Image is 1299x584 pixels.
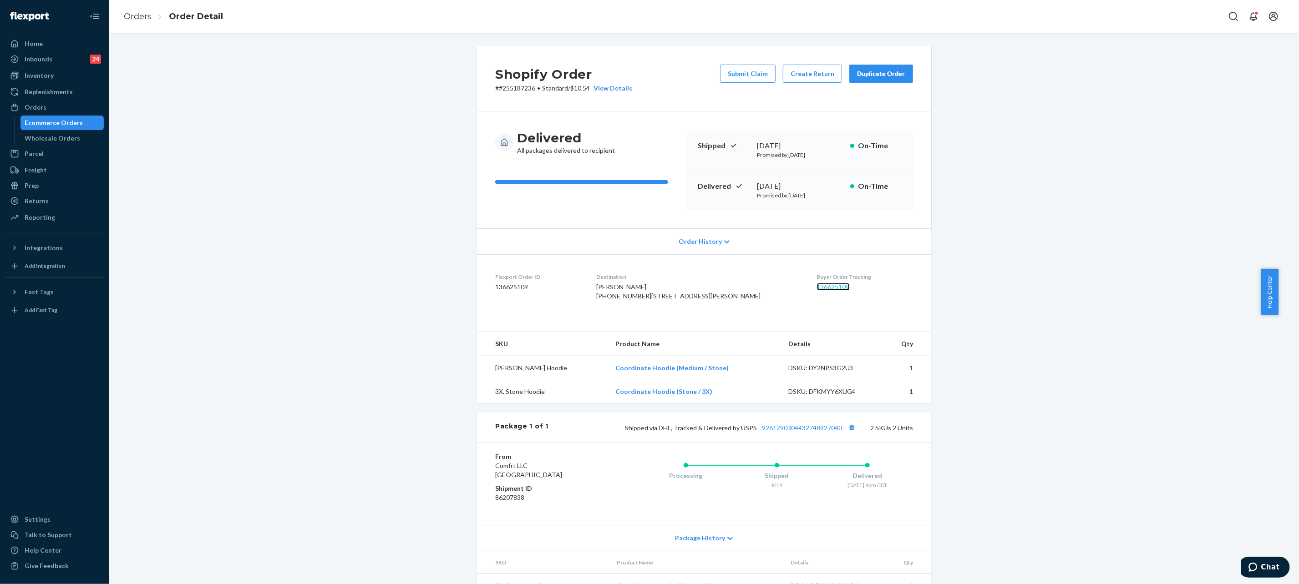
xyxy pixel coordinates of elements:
[10,12,49,21] img: Flexport logo
[679,237,722,246] span: Order History
[5,163,104,177] a: Freight
[5,68,104,83] a: Inventory
[731,471,822,480] div: Shipped
[25,118,83,127] div: Ecommerce Orders
[616,364,729,372] a: Coordinate Hoodie (Medium / Stone)
[5,85,104,99] a: Replenishments
[5,178,104,193] a: Prep
[90,55,101,64] div: 24
[858,181,902,191] p: On-Time
[5,146,104,161] a: Parcel
[495,462,562,478] span: Comfrt LLC [GEOGRAPHIC_DATA]
[788,363,874,373] div: DSKU: DY2NPS3G2U3
[858,141,902,151] p: On-Time
[5,259,104,273] a: Add Integration
[720,65,776,83] button: Submit Claim
[548,422,913,433] div: 2 SKUs 2 Units
[495,84,632,93] p: # #255187236 / $10.54
[25,39,43,48] div: Home
[846,422,858,433] button: Copy tracking number
[5,194,104,208] a: Returns
[25,546,61,555] div: Help Center
[5,543,104,558] a: Help Center
[640,471,731,480] div: Processing
[495,422,548,433] div: Package 1 of 1
[881,380,931,403] td: 1
[25,181,39,190] div: Prep
[757,141,843,151] div: [DATE]
[25,103,46,112] div: Orders
[5,36,104,51] a: Home
[25,55,52,64] div: Inbounds
[817,283,850,291] a: 136625109
[25,166,47,175] div: Freight
[495,65,632,84] h2: Shopify Order
[25,213,55,222] div: Reporting
[1241,557,1290,579] iframe: Opens a widget where you can chat to one of our agents
[616,388,713,395] a: Coordinate Hoodie (Stone / 3X)
[86,7,104,25] button: Close Navigation
[625,424,858,432] span: Shipped via DHL, Tracked & Delivered by USPS
[5,210,104,225] a: Reporting
[883,551,931,574] th: Qty
[675,534,725,543] span: Package History
[822,481,913,489] div: [DATE] 9pm CDT
[5,559,104,573] button: Give Feedback
[495,282,582,292] dd: 136625109
[817,273,913,281] dt: Buyer Order Tracking
[5,52,104,66] a: Inbounds24
[25,287,54,297] div: Fast Tags
[857,69,905,78] div: Duplicate Order
[517,130,615,155] div: All packages delivered to recipient
[822,471,913,480] div: Delivered
[757,151,843,159] p: Promised by [DATE]
[762,424,842,432] a: 9261290304432748927040
[881,356,931,380] td: 1
[25,243,63,252] div: Integrations
[1224,7,1243,25] button: Open Search Box
[783,65,842,83] button: Create Return
[20,116,104,130] a: Ecommerce Orders
[609,551,783,574] th: Product Name
[731,481,822,489] div: 9/14
[25,149,44,158] div: Parcel
[596,273,802,281] dt: Destination
[609,332,781,356] th: Product Name
[20,131,104,146] a: Wholesale Orders
[477,380,609,403] td: 3X. Stone Hoodie
[590,84,632,93] button: View Details
[25,306,57,314] div: Add Fast Tag
[25,87,73,96] div: Replenishments
[5,303,104,317] a: Add Fast Tag
[757,191,843,199] p: Promised by [DATE]
[698,141,750,151] p: Shipped
[1244,7,1263,25] button: Open notifications
[495,484,604,493] dt: Shipment ID
[495,493,604,502] dd: 86207838
[25,515,51,524] div: Settings
[495,273,582,281] dt: Flexport Order ID
[477,356,609,380] td: [PERSON_NAME] Hoodie
[25,134,81,143] div: Wholesale Orders
[25,561,69,570] div: Give Feedback
[117,3,230,30] ol: breadcrumbs
[5,512,104,527] a: Settings
[477,332,609,356] th: SKU
[5,285,104,299] button: Fast Tags
[781,332,881,356] th: Details
[169,11,223,21] a: Order Detail
[25,196,49,206] div: Returns
[537,84,540,92] span: •
[25,262,65,270] div: Add Integration
[1261,269,1279,315] button: Help Center
[698,181,750,191] p: Delivered
[124,11,152,21] a: Orders
[757,181,843,191] div: [DATE]
[5,528,104,542] button: Talk to Support
[517,130,615,146] h3: Delivered
[542,84,568,92] span: Standard
[788,387,874,396] div: DSKU: DFKMYY6XUG4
